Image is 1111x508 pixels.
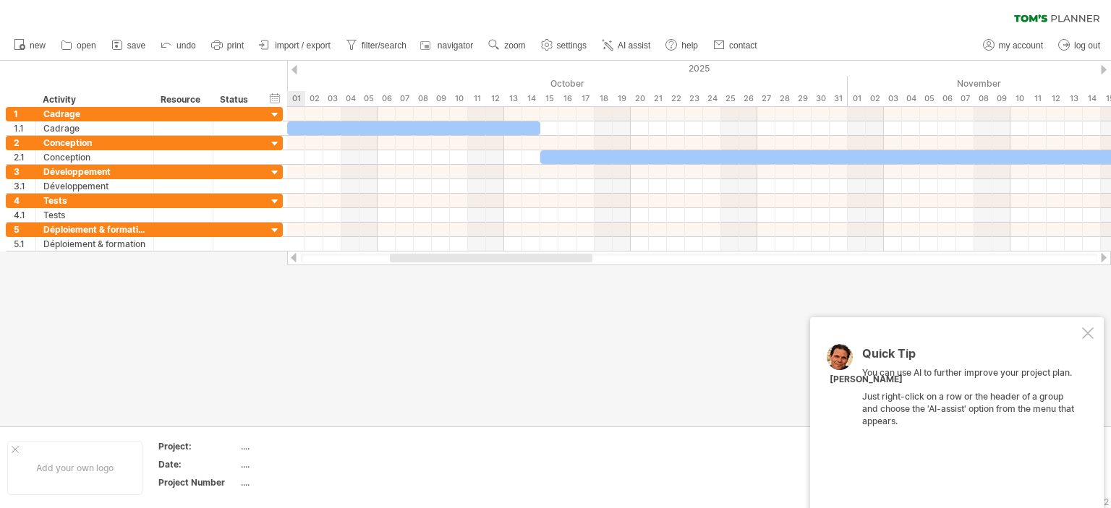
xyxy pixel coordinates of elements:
span: help [681,40,698,51]
div: Friday, 24 October 2025 [703,91,721,106]
span: log out [1074,40,1100,51]
a: navigator [418,36,477,55]
div: Saturday, 18 October 2025 [595,91,613,106]
div: Thursday, 16 October 2025 [558,91,576,106]
div: Sunday, 12 October 2025 [486,91,504,106]
div: Thursday, 23 October 2025 [685,91,703,106]
a: zoom [485,36,529,55]
div: Développement [43,179,146,193]
div: Monday, 13 October 2025 [504,91,522,106]
a: help [662,36,702,55]
div: Tests [43,194,146,207]
div: [PERSON_NAME] [830,374,903,386]
div: Activity [43,92,145,107]
a: contact [710,36,762,55]
div: October 2025 [287,76,848,91]
span: print [227,40,244,51]
div: Saturday, 4 October 2025 [341,91,359,106]
div: Tuesday, 14 October 2025 [522,91,540,106]
div: Déploiement & formation [43,223,146,236]
div: 1.1 [14,121,35,135]
div: Friday, 14 November 2025 [1083,91,1101,106]
div: 1 [14,107,35,121]
div: .... [241,440,362,452]
div: Wednesday, 12 November 2025 [1047,91,1065,106]
span: open [77,40,96,51]
div: Thursday, 6 November 2025 [938,91,956,106]
span: contact [729,40,757,51]
a: print [208,36,248,55]
a: my account [979,36,1047,55]
div: Sunday, 2 November 2025 [866,91,884,106]
div: Sunday, 9 November 2025 [992,91,1010,106]
a: save [108,36,150,55]
span: zoom [504,40,525,51]
div: Déploiement & formation [43,237,146,251]
a: filter/search [342,36,411,55]
span: save [127,40,145,51]
div: Wednesday, 22 October 2025 [667,91,685,106]
div: Thursday, 2 October 2025 [305,91,323,106]
div: Saturday, 25 October 2025 [721,91,739,106]
div: Conception [43,136,146,150]
a: AI assist [598,36,655,55]
div: .... [241,458,362,470]
div: Wednesday, 15 October 2025 [540,91,558,106]
div: Conception [43,150,146,164]
div: Développement [43,165,146,178]
span: AI assist [618,40,650,51]
a: open [57,36,101,55]
div: Sunday, 26 October 2025 [739,91,757,106]
div: Resource [161,92,205,107]
a: import / export [255,36,335,55]
div: Monday, 3 November 2025 [884,91,902,106]
div: Tuesday, 4 November 2025 [902,91,920,106]
div: Add your own logo [7,441,142,495]
a: undo [157,36,200,55]
div: Friday, 3 October 2025 [323,91,341,106]
div: Friday, 31 October 2025 [830,91,848,106]
div: Sunday, 5 October 2025 [359,91,378,106]
div: Friday, 17 October 2025 [576,91,595,106]
div: 4 [14,194,35,207]
div: Friday, 7 November 2025 [956,91,974,106]
div: 3 [14,165,35,178]
div: Quick Tip [862,348,1079,367]
div: Wednesday, 5 November 2025 [920,91,938,106]
span: my account [999,40,1043,51]
div: Project Number [158,476,238,488]
div: Tuesday, 7 October 2025 [396,91,414,106]
div: Wednesday, 29 October 2025 [793,91,812,106]
span: settings [557,40,587,51]
div: 2.1 [14,150,35,164]
div: Monday, 6 October 2025 [378,91,396,106]
div: Tuesday, 11 November 2025 [1029,91,1047,106]
div: 5 [14,223,35,236]
div: 3.1 [14,179,35,193]
span: navigator [438,40,473,51]
span: import / export [275,40,331,51]
a: settings [537,36,591,55]
span: new [30,40,46,51]
div: Status [220,92,252,107]
a: log out [1055,36,1104,55]
div: 4.1 [14,208,35,222]
div: Tuesday, 21 October 2025 [649,91,667,106]
span: undo [176,40,196,51]
div: 2 [14,136,35,150]
div: Project: [158,440,238,452]
div: Tests [43,208,146,222]
div: Saturday, 8 November 2025 [974,91,992,106]
div: Wednesday, 8 October 2025 [414,91,432,106]
span: filter/search [362,40,406,51]
a: new [10,36,50,55]
div: 5.1 [14,237,35,251]
div: Cadrage [43,121,146,135]
div: Monday, 10 November 2025 [1010,91,1029,106]
div: Saturday, 1 November 2025 [848,91,866,106]
div: Monday, 20 October 2025 [631,91,649,106]
div: Date: [158,458,238,470]
div: Saturday, 11 October 2025 [468,91,486,106]
div: Thursday, 9 October 2025 [432,91,450,106]
div: Cadrage [43,107,146,121]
